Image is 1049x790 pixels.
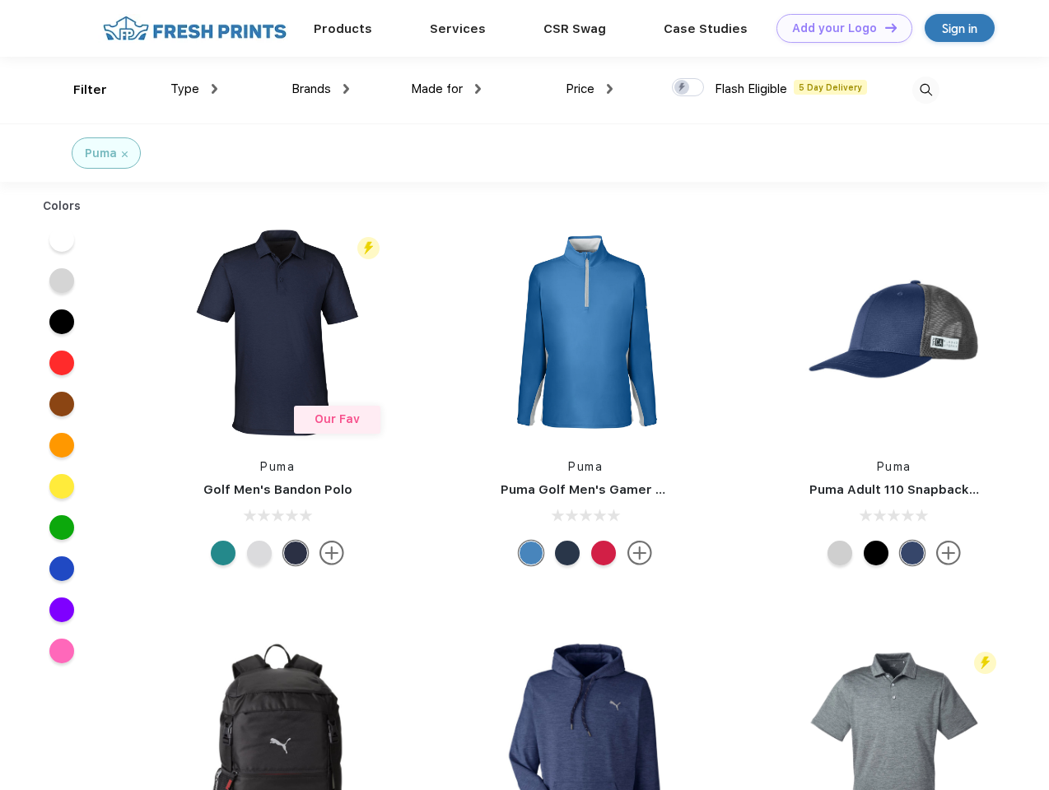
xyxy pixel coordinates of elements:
[73,81,107,100] div: Filter
[319,541,344,565] img: more.svg
[411,81,463,96] span: Made for
[98,14,291,43] img: fo%20logo%202.webp
[247,541,272,565] div: High Rise
[936,541,961,565] img: more.svg
[476,223,695,442] img: func=resize&h=266
[314,21,372,36] a: Products
[168,223,387,442] img: func=resize&h=266
[864,541,888,565] div: Pma Blk Pma Blk
[900,541,925,565] div: Peacoat with Qut Shd
[794,80,867,95] span: 5 Day Delivery
[430,21,486,36] a: Services
[291,81,331,96] span: Brands
[566,81,594,96] span: Price
[501,482,761,497] a: Puma Golf Men's Gamer Golf Quarter-Zip
[925,14,995,42] a: Sign in
[942,19,977,38] div: Sign in
[315,412,360,425] span: Our Fav
[170,81,199,96] span: Type
[607,84,613,94] img: dropdown.png
[122,151,128,157] img: filter_cancel.svg
[519,541,543,565] div: Bright Cobalt
[260,460,295,473] a: Puma
[568,460,603,473] a: Puma
[715,81,787,96] span: Flash Eligible
[627,541,652,565] img: more.svg
[283,541,308,565] div: Navy Blazer
[877,460,911,473] a: Puma
[828,541,852,565] div: Quarry Brt Whit
[591,541,616,565] div: Ski Patrol
[475,84,481,94] img: dropdown.png
[974,652,996,674] img: flash_active_toggle.svg
[357,237,380,259] img: flash_active_toggle.svg
[555,541,580,565] div: Navy Blazer
[792,21,877,35] div: Add your Logo
[912,77,939,104] img: desktop_search.svg
[203,482,352,497] a: Golf Men's Bandon Polo
[343,84,349,94] img: dropdown.png
[543,21,606,36] a: CSR Swag
[785,223,1004,442] img: func=resize&h=266
[211,541,235,565] div: Green Lagoon
[30,197,94,215] div: Colors
[85,145,117,162] div: Puma
[885,23,897,32] img: DT
[212,84,217,94] img: dropdown.png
